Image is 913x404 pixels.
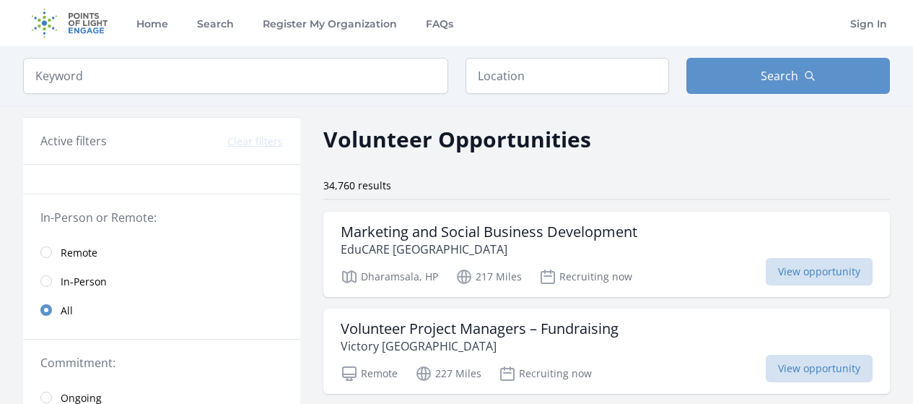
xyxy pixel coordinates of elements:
input: Keyword [23,58,448,94]
p: Recruiting now [539,268,632,285]
p: 217 Miles [455,268,522,285]
span: In-Person [61,275,107,289]
legend: In-Person or Remote: [40,209,283,226]
a: All [23,296,300,325]
a: In-Person [23,267,300,296]
input: Location [466,58,669,94]
span: View opportunity [766,258,873,285]
span: View opportunity [766,355,873,382]
a: Volunteer Project Managers – Fundraising Victory [GEOGRAPHIC_DATA] Remote 227 Miles Recruiting no... [323,309,890,394]
button: Search [686,58,890,94]
h3: Volunteer Project Managers – Fundraising [341,320,619,338]
p: Recruiting now [499,365,592,382]
legend: Commitment: [40,354,283,371]
h3: Active filters [40,132,107,150]
span: All [61,304,73,318]
p: Victory [GEOGRAPHIC_DATA] [341,338,619,355]
h3: Marketing and Social Business Development [341,223,637,241]
span: Search [761,67,798,85]
a: Remote [23,238,300,267]
h2: Volunteer Opportunities [323,123,591,155]
p: 227 Miles [415,365,481,382]
p: Remote [341,365,398,382]
button: Clear filters [227,134,283,149]
p: Dharamsala, HP [341,268,438,285]
span: 34,760 results [323,179,391,192]
a: Marketing and Social Business Development EduCARE [GEOGRAPHIC_DATA] Dharamsala, HP 217 Miles Recr... [323,212,890,297]
p: EduCARE [GEOGRAPHIC_DATA] [341,241,637,258]
span: Remote [61,246,97,260]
